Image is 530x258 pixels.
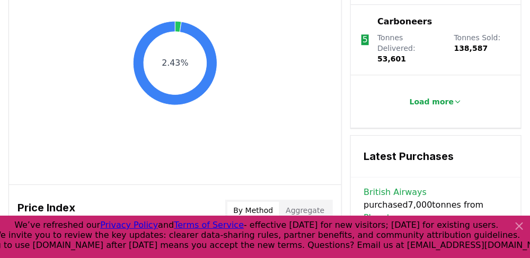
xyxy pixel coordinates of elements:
button: Load more [401,91,471,112]
p: 5 [363,33,368,46]
span: 53,601 [377,55,406,63]
span: 138,587 [454,44,488,52]
p: Tonnes Delivered : [377,32,444,64]
a: Planetary [364,211,404,224]
p: Load more [410,96,454,107]
button: By Method [227,202,280,219]
span: purchased 7,000 tonnes from [364,186,508,224]
a: Carboneers [377,15,432,28]
h3: Price Index [17,200,75,221]
h3: Latest Purchases [364,148,508,164]
a: British Airways [364,186,427,199]
button: Aggregate [279,202,331,219]
text: 2.43% [162,58,189,68]
p: Tonnes Sold : [454,32,510,64]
